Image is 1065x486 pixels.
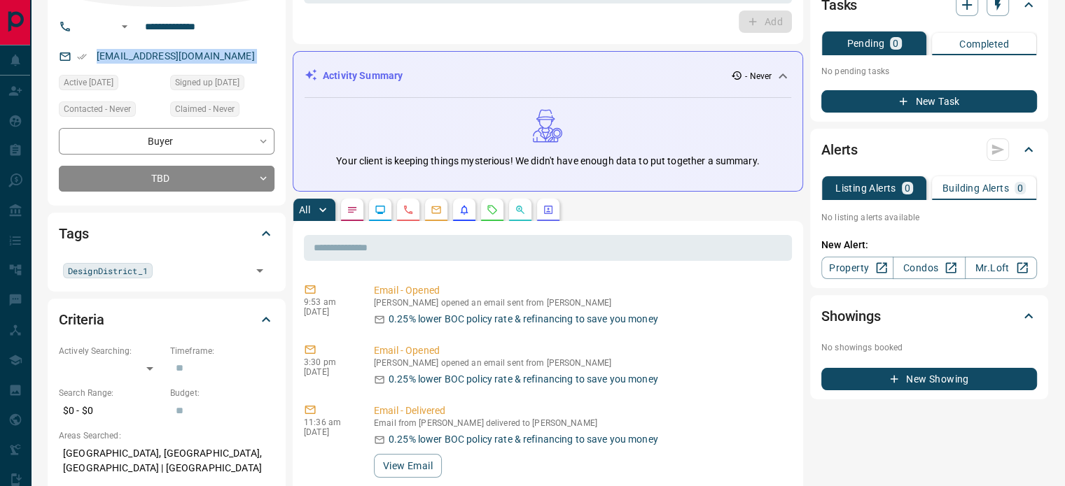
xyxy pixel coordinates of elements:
[347,204,358,215] svg: Notes
[305,63,791,89] div: Activity Summary- Never
[389,312,658,327] p: 0.25% lower BOC policy rate & refinancing to save you money
[905,183,910,193] p: 0
[821,211,1037,224] p: No listing alerts available
[543,204,554,215] svg: Agent Actions
[389,432,658,447] p: 0.25% lower BOC policy rate & refinancing to save you money
[821,238,1037,252] p: New Alert:
[68,264,148,278] span: DesignDistrict_1
[1017,183,1023,193] p: 0
[59,429,274,442] p: Areas Searched:
[374,298,786,308] p: [PERSON_NAME] opened an email sent from [PERSON_NAME]
[116,18,133,35] button: Open
[64,102,131,116] span: Contacted - Never
[304,357,353,367] p: 3:30 pm
[965,257,1037,279] a: Mr.Loft
[893,38,898,48] p: 0
[304,417,353,427] p: 11:36 am
[59,399,163,422] p: $0 - $0
[59,308,104,331] h2: Criteria
[847,38,884,48] p: Pending
[821,61,1037,82] p: No pending tasks
[59,303,274,336] div: Criteria
[375,204,386,215] svg: Lead Browsing Activity
[59,75,163,94] div: Thu Sep 15 2022
[59,442,274,480] p: [GEOGRAPHIC_DATA], [GEOGRAPHIC_DATA], [GEOGRAPHIC_DATA] | [GEOGRAPHIC_DATA]
[835,183,896,193] p: Listing Alerts
[374,454,442,478] button: View Email
[304,307,353,317] p: [DATE]
[515,204,526,215] svg: Opportunities
[304,297,353,307] p: 9:53 am
[942,183,1009,193] p: Building Alerts
[821,138,858,161] h2: Alerts
[323,69,403,83] p: Activity Summary
[374,343,786,358] p: Email - Opened
[389,372,658,387] p: 0.25% lower BOC policy rate & refinancing to save you money
[821,257,893,279] a: Property
[893,257,965,279] a: Condos
[77,52,87,62] svg: Email Verified
[59,387,163,399] p: Search Range:
[431,204,442,215] svg: Emails
[97,50,255,62] a: [EMAIL_ADDRESS][DOMAIN_NAME]
[170,75,274,94] div: Mon Sep 16 2013
[821,368,1037,390] button: New Showing
[745,70,772,83] p: - Never
[959,39,1009,49] p: Completed
[64,76,113,90] span: Active [DATE]
[821,133,1037,166] div: Alerts
[170,345,274,357] p: Timeframe:
[304,367,353,377] p: [DATE]
[336,154,759,169] p: Your client is keeping things mysterious! We didn't have enough data to put together a summary.
[170,387,274,399] p: Budget:
[374,283,786,298] p: Email - Opened
[821,341,1037,354] p: No showings booked
[59,222,88,245] h2: Tags
[459,204,470,215] svg: Listing Alerts
[59,128,274,154] div: Buyer
[821,90,1037,113] button: New Task
[59,345,163,357] p: Actively Searching:
[299,205,310,215] p: All
[59,217,274,250] div: Tags
[403,204,414,215] svg: Calls
[304,427,353,437] p: [DATE]
[821,305,881,327] h2: Showings
[374,403,786,418] p: Email - Delivered
[374,418,786,428] p: Email from [PERSON_NAME] delivered to [PERSON_NAME]
[250,261,270,280] button: Open
[374,358,786,368] p: [PERSON_NAME] opened an email sent from [PERSON_NAME]
[821,299,1037,333] div: Showings
[59,166,274,192] div: TBD
[487,204,498,215] svg: Requests
[175,102,235,116] span: Claimed - Never
[175,76,239,90] span: Signed up [DATE]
